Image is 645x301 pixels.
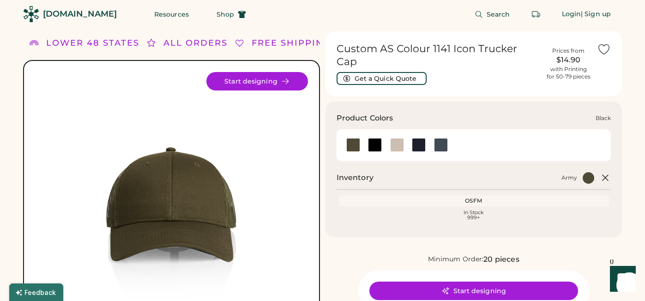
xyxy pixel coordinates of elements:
button: Resources [143,5,200,24]
div: Prices from [552,47,585,54]
h3: Product Colors [337,113,393,124]
button: Start designing [206,72,308,90]
div: Minimum Order: [428,255,484,264]
div: ALL ORDERS [163,37,228,49]
div: Black [596,114,611,122]
div: with Printing for 50-79 pieces [547,66,591,80]
iframe: Front Chat [601,259,641,299]
span: Search [487,11,510,18]
div: $14.90 [545,54,591,66]
h1: Custom AS Colour 1141 Icon Trucker Cap [337,42,540,68]
div: [DOMAIN_NAME] [43,8,117,20]
div: Army [561,174,577,181]
div: OSFM [340,197,608,205]
div: | Sign up [581,10,611,19]
div: FREE SHIPPING [252,37,331,49]
button: Get a Quick Quote [337,72,427,85]
div: 20 pieces [483,254,519,265]
div: LOWER 48 STATES [46,37,139,49]
h2: Inventory [337,172,374,183]
img: Rendered Logo - Screens [23,6,39,22]
span: Shop [217,11,234,18]
button: Search [464,5,521,24]
button: Retrieve an order [527,5,545,24]
button: Start designing [369,282,578,300]
div: Login [562,10,581,19]
button: Shop [205,5,257,24]
div: In Stock 999+ [340,210,608,220]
